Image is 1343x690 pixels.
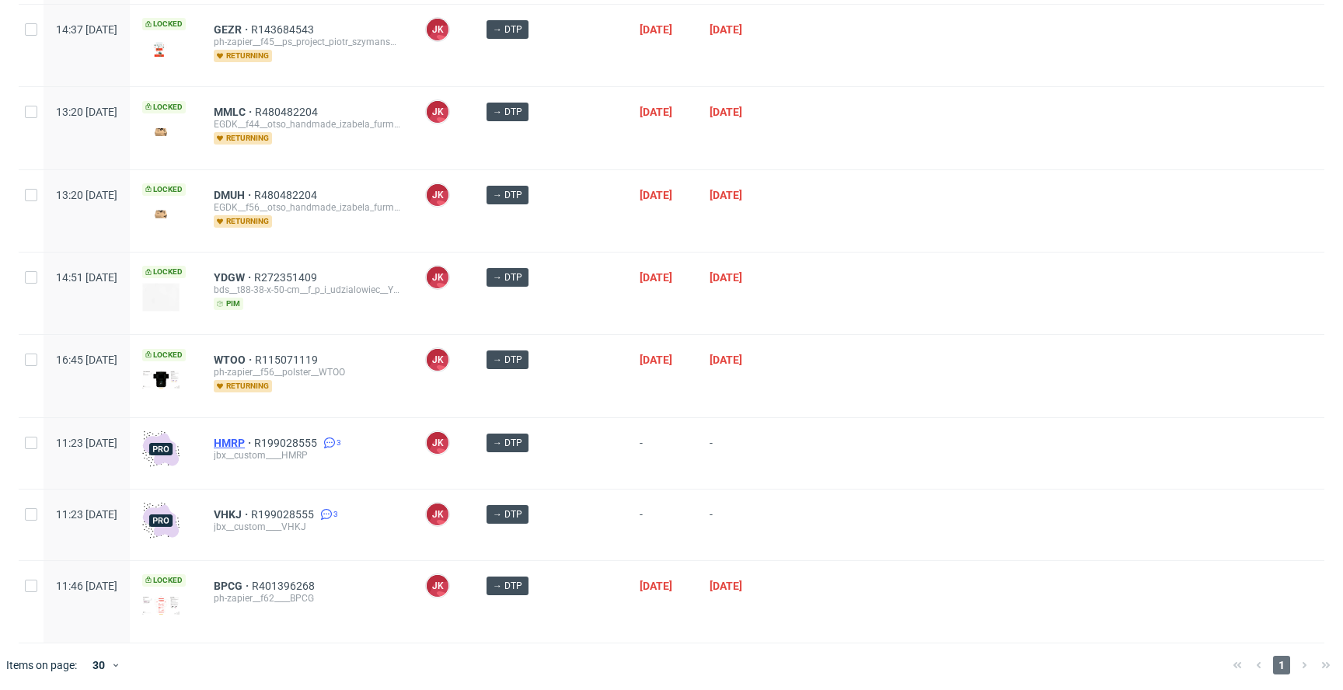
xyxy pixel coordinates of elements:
span: returning [214,215,272,228]
div: ph-zapier__f45__ps_project_piotr_szymanski__GEZR [214,36,400,48]
figcaption: JK [427,267,448,288]
img: version_two_editor_design.png [142,40,180,58]
img: version_two_editor_design [142,121,180,142]
figcaption: JK [427,101,448,123]
span: 16:45 [DATE] [56,354,117,366]
span: 11:46 [DATE] [56,580,117,592]
a: R480482204 [255,106,321,118]
figcaption: JK [427,349,448,371]
span: → DTP [493,507,522,521]
span: [DATE] [710,354,742,366]
a: MMLC [214,106,255,118]
a: R272351409 [254,271,320,284]
span: [DATE] [640,271,672,284]
span: returning [214,380,272,392]
span: 3 [333,508,338,521]
span: [DATE] [710,189,742,201]
span: returning [214,132,272,145]
figcaption: JK [427,19,448,40]
span: Locked [142,266,186,278]
span: [DATE] [640,189,672,201]
span: 3 [337,437,341,449]
a: R115071119 [255,354,321,366]
img: version_two_editor_design.png [142,371,180,389]
span: - [640,437,685,470]
div: bds__t88-38-x-50-cm__f_p_i_udzialowiec__YDGW [214,284,400,296]
span: 14:51 [DATE] [56,271,117,284]
span: Locked [142,18,186,30]
a: WTOO [214,354,255,366]
span: 11:23 [DATE] [56,508,117,521]
img: pro-icon.017ec5509f39f3e742e3.png [142,502,180,539]
a: R199028555 [254,437,320,449]
span: Locked [142,349,186,361]
span: → DTP [493,188,522,202]
span: 13:20 [DATE] [56,106,117,118]
span: [DATE] [640,354,672,366]
a: BPCG [214,580,252,592]
img: pro-icon.017ec5509f39f3e742e3.png [142,430,180,468]
span: → DTP [493,579,522,593]
div: jbx__custom____HMRP [214,449,400,462]
span: → DTP [493,270,522,284]
span: Locked [142,101,186,113]
a: R401396268 [252,580,318,592]
div: 30 [83,654,111,676]
span: → DTP [493,353,522,367]
span: - [640,508,685,542]
a: GEZR [214,23,251,36]
span: 13:20 [DATE] [56,189,117,201]
div: ph-zapier__f62____BPCG [214,592,400,605]
div: EGDK__f44__otso_handmade_izabela_furmanczyk__MMLC [214,118,400,131]
span: [DATE] [710,23,742,36]
span: [DATE] [640,23,672,36]
span: → DTP [493,23,522,37]
a: R199028555 [251,508,317,521]
figcaption: JK [427,575,448,597]
span: 11:23 [DATE] [56,437,117,449]
a: R480482204 [254,189,320,201]
img: version_two_editor_design [142,283,180,312]
span: returning [214,50,272,62]
a: VHKJ [214,508,251,521]
span: pim [214,298,243,310]
span: Locked [142,183,186,196]
div: EGDK__f56__otso_handmade_izabela_furmanczyk__DMUH [214,201,400,214]
span: → DTP [493,105,522,119]
div: jbx__custom____VHKJ [214,521,400,533]
a: 3 [320,437,341,449]
span: [DATE] [710,106,742,118]
a: HMRP [214,437,254,449]
span: - [710,437,766,470]
a: R143684543 [251,23,317,36]
span: - [710,508,766,542]
span: 1 [1273,656,1290,674]
figcaption: JK [427,184,448,206]
span: [DATE] [710,271,742,284]
span: → DTP [493,436,522,450]
a: DMUH [214,189,254,201]
figcaption: JK [427,504,448,525]
a: YDGW [214,271,254,284]
div: ph-zapier__f56__polster__WTOO [214,366,400,378]
a: 3 [317,508,338,521]
span: Items on page: [6,657,77,673]
img: version_two_editor_design [142,204,180,225]
span: 14:37 [DATE] [56,23,117,36]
